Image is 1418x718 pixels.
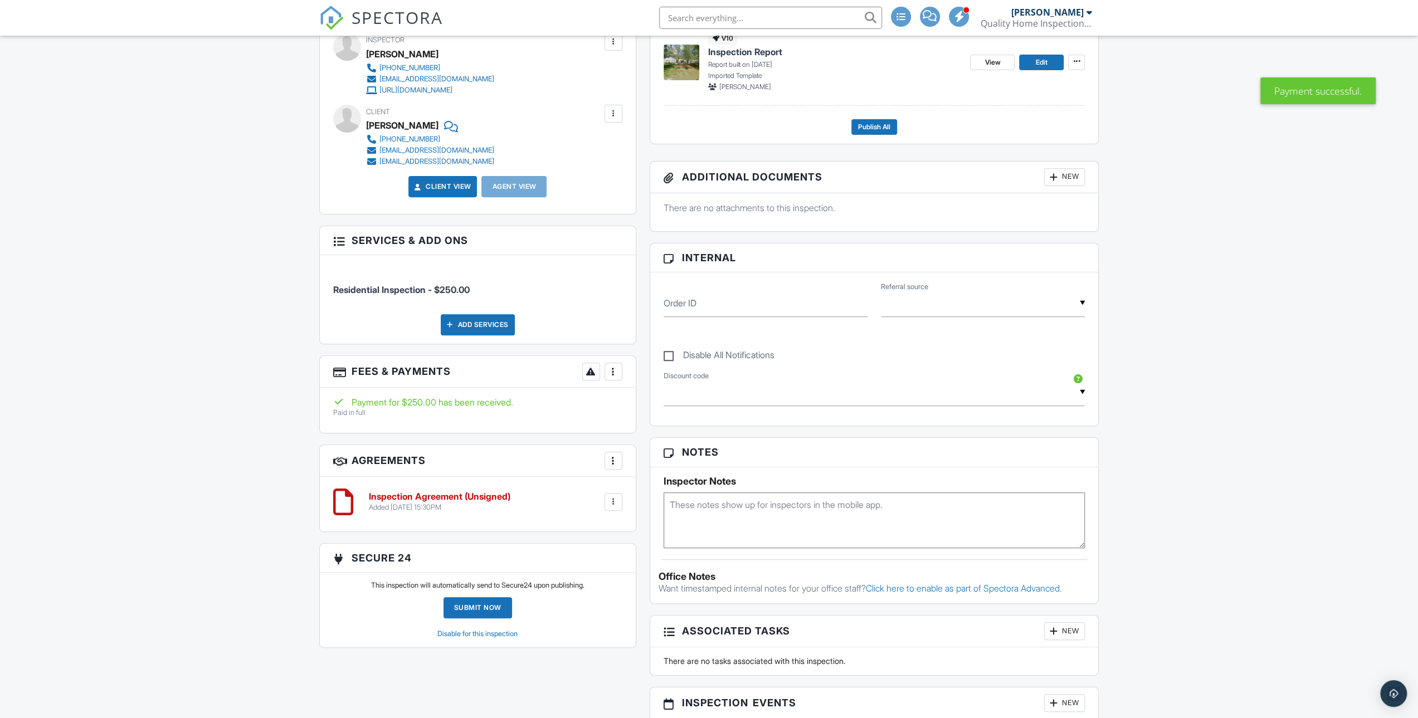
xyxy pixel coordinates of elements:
a: Client View [412,181,471,192]
h3: Additional Documents [650,162,1099,193]
a: [EMAIL_ADDRESS][DOMAIN_NAME] [366,145,494,156]
div: There are no tasks associated with this inspection. [657,656,1092,667]
h3: Services & Add ons [320,226,636,255]
div: [URL][DOMAIN_NAME] [379,86,452,95]
div: Open Intercom Messenger [1380,680,1407,707]
a: [PHONE_NUMBER] [366,134,494,145]
label: Order ID [664,297,696,309]
h5: Inspector Notes [664,476,1085,487]
p: Paid in full [333,408,622,417]
li: Service: Residential Inspection [333,263,622,305]
span: Associated Tasks [682,623,790,638]
h3: Notes [650,438,1099,467]
label: Discount code [664,371,709,381]
div: [PERSON_NAME] [1011,7,1084,18]
span: Residential Inspection - $250.00 [333,284,470,295]
div: Office Notes [659,571,1090,582]
img: The Best Home Inspection Software - Spectora [319,6,344,30]
a: Disable for this inspection [437,629,518,638]
label: Referral source [881,282,928,292]
p: There are no attachments to this inspection. [664,202,1085,214]
span: Inspection [682,695,748,710]
a: Click here to enable as part of Spectora Advanced. [866,583,1062,594]
input: Search everything... [659,7,882,29]
a: [EMAIL_ADDRESS][DOMAIN_NAME] [366,156,494,167]
h3: Fees & Payments [320,356,636,388]
span: SPECTORA [352,6,443,29]
h3: Agreements [320,445,636,477]
div: Payment successful. [1260,77,1376,104]
div: Quality Home Inspection Services LLC [981,18,1092,29]
a: Submit Now [444,597,512,618]
div: [EMAIL_ADDRESS][DOMAIN_NAME] [379,146,494,155]
a: [PHONE_NUMBER] [366,62,494,74]
h3: Internal [650,243,1099,272]
h6: Inspection Agreement (Unsigned) [369,492,510,502]
div: Add Services [441,314,515,335]
div: [EMAIL_ADDRESS][DOMAIN_NAME] [379,157,494,166]
div: [PHONE_NUMBER] [379,135,440,144]
div: [PERSON_NAME] [366,117,438,134]
a: Inspection Agreement (Unsigned) Added [DATE] 15:30PM [369,492,510,511]
div: New [1044,622,1085,640]
h3: Secure 24 [320,544,636,573]
label: Disable All Notifications [664,350,774,364]
a: [URL][DOMAIN_NAME] [366,85,494,96]
a: [EMAIL_ADDRESS][DOMAIN_NAME] [366,74,494,85]
div: New [1044,694,1085,712]
p: This inspection will automatically send to Secure24 upon publishing. [371,581,584,590]
p: Want timestamped internal notes for your office staff? [659,582,1090,594]
div: New [1044,168,1085,186]
div: Payment for $250.00 has been received. [333,396,622,408]
div: [EMAIL_ADDRESS][DOMAIN_NAME] [379,75,494,84]
div: Added [DATE] 15:30PM [369,503,510,512]
div: [PERSON_NAME] [366,46,438,62]
span: Client [366,108,390,116]
span: Events [753,695,796,710]
a: SPECTORA [319,15,443,38]
div: [PHONE_NUMBER] [379,64,440,72]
